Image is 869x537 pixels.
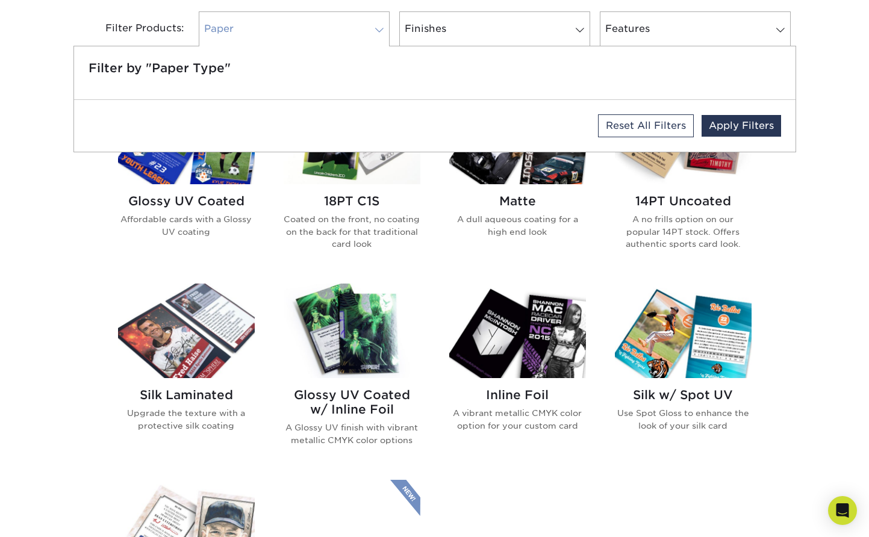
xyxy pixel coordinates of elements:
[118,90,255,269] a: Glossy UV Coated Trading Cards Glossy UV Coated Affordable cards with a Glossy UV coating
[118,284,255,378] img: Silk Laminated Trading Cards
[615,194,752,208] h2: 14PT Uncoated
[89,61,781,75] h5: Filter by "Paper Type"
[73,11,194,46] div: Filter Products:
[118,388,255,402] h2: Silk Laminated
[615,90,752,269] a: 14PT Uncoated Trading Cards 14PT Uncoated A no frills option on our popular 14PT stock. Offers au...
[199,11,390,46] a: Paper
[284,421,420,446] p: A Glossy UV finish with vibrant metallic CMYK color options
[449,284,586,465] a: Inline Foil Trading Cards Inline Foil A vibrant metallic CMYK color option for your custom card
[399,11,590,46] a: Finishes
[118,213,255,238] p: Affordable cards with a Glossy UV coating
[284,388,420,417] h2: Glossy UV Coated w/ Inline Foil
[284,284,420,378] img: Glossy UV Coated w/ Inline Foil Trading Cards
[615,388,752,402] h2: Silk w/ Spot UV
[449,407,586,432] p: A vibrant metallic CMYK color option for your custom card
[449,213,586,238] p: A dull aqueous coating for a high end look
[449,90,586,269] a: Matte Trading Cards Matte A dull aqueous coating for a high end look
[615,213,752,250] p: A no frills option on our popular 14PT stock. Offers authentic sports card look.
[600,11,791,46] a: Features
[449,284,586,378] img: Inline Foil Trading Cards
[284,90,420,269] a: 18PT C1S Trading Cards 18PT C1S Coated on the front, no coating on the back for that traditional ...
[615,284,752,465] a: Silk w/ Spot UV Trading Cards Silk w/ Spot UV Use Spot Gloss to enhance the look of your silk card
[284,194,420,208] h2: 18PT C1S
[118,284,255,465] a: Silk Laminated Trading Cards Silk Laminated Upgrade the texture with a protective silk coating
[284,284,420,465] a: Glossy UV Coated w/ Inline Foil Trading Cards Glossy UV Coated w/ Inline Foil A Glossy UV finish ...
[390,480,420,516] img: New Product
[828,496,857,525] div: Open Intercom Messenger
[598,114,694,137] a: Reset All Filters
[118,407,255,432] p: Upgrade the texture with a protective silk coating
[118,194,255,208] h2: Glossy UV Coated
[449,388,586,402] h2: Inline Foil
[702,115,781,137] a: Apply Filters
[615,407,752,432] p: Use Spot Gloss to enhance the look of your silk card
[449,194,586,208] h2: Matte
[284,213,420,250] p: Coated on the front, no coating on the back for that traditional card look
[615,284,752,378] img: Silk w/ Spot UV Trading Cards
